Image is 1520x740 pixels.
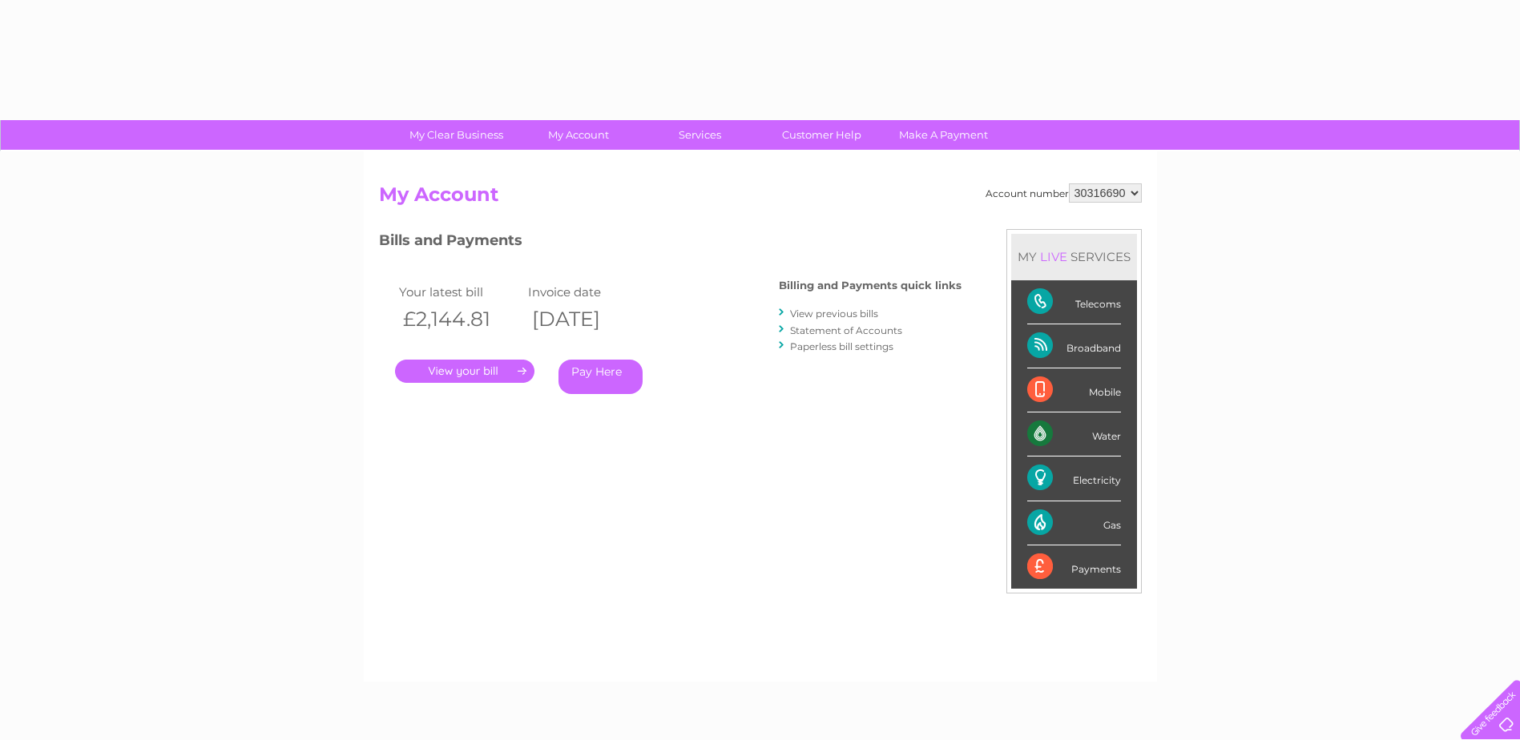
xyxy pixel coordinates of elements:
[558,360,643,394] a: Pay Here
[1027,280,1121,324] div: Telecoms
[524,281,653,303] td: Invoice date
[779,280,962,292] h4: Billing and Payments quick links
[1027,456,1121,501] div: Electricity
[1027,368,1121,412] div: Mobile
[524,303,653,336] th: [DATE]
[1027,545,1121,589] div: Payments
[379,183,1142,214] h2: My Account
[1011,234,1137,280] div: MY SERVICES
[986,183,1142,203] div: Account number
[790,324,902,336] a: Statement of Accounts
[512,120,644,150] a: My Account
[634,120,766,150] a: Services
[790,308,878,320] a: View previous bills
[395,281,524,303] td: Your latest bill
[756,120,888,150] a: Customer Help
[395,360,534,383] a: .
[1027,412,1121,456] div: Water
[1037,249,1070,264] div: LIVE
[877,120,1010,150] a: Make A Payment
[790,340,893,352] a: Paperless bill settings
[1027,324,1121,368] div: Broadband
[379,229,962,257] h3: Bills and Payments
[390,120,522,150] a: My Clear Business
[1027,501,1121,545] div: Gas
[395,303,524,336] th: £2,144.81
